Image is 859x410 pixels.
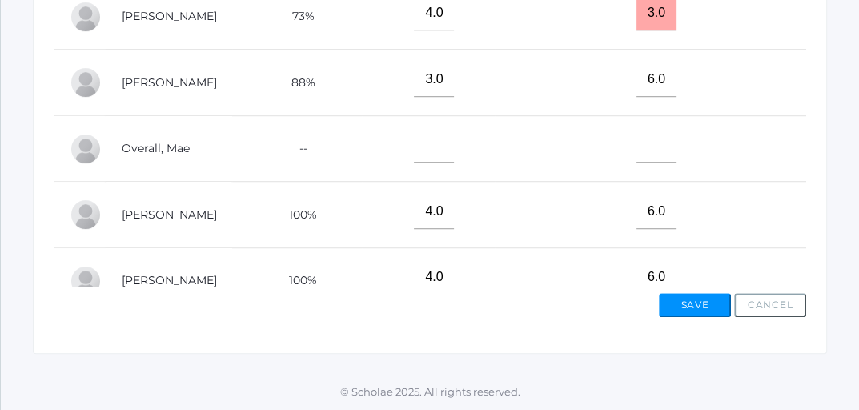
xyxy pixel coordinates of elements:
[122,207,217,222] a: [PERSON_NAME]
[659,293,731,317] button: Save
[122,9,217,23] a: [PERSON_NAME]
[734,293,806,317] button: Cancel
[70,133,102,165] div: Mae Overall
[1,384,859,400] p: © Scholae 2025. All rights reserved.
[70,199,102,231] div: Sophia Pindel
[232,247,362,314] td: 100%
[122,141,190,155] a: Overall, Mae
[232,50,362,116] td: 88%
[232,115,362,182] td: --
[70,265,102,297] div: Gretchen Renz
[70,66,102,98] div: Natalia Nichols
[70,1,102,33] div: Wylie Myers
[122,75,217,90] a: [PERSON_NAME]
[232,182,362,248] td: 100%
[122,273,217,287] a: [PERSON_NAME]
